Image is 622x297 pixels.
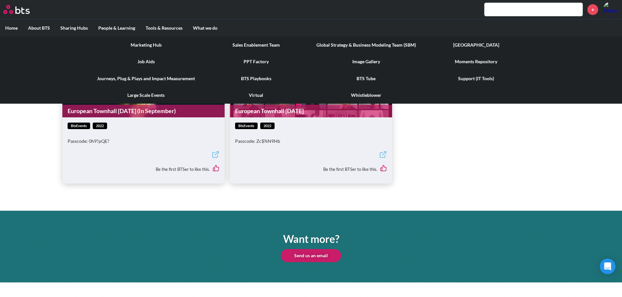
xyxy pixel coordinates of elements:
[68,138,219,144] p: Passcode: 0h9?pQE?
[68,160,219,178] div: Be the first BTSer to like this.
[587,4,598,15] a: +
[212,151,219,160] a: External link
[281,249,341,262] a: Send us an email
[3,5,42,14] a: Go home
[603,2,619,17] img: Alison Ryder
[260,123,275,129] span: 2022
[23,20,55,37] label: About BTS
[93,20,140,37] label: People & Learning
[235,123,258,129] span: btsEvents
[140,20,188,37] label: Tools & Resources
[379,151,387,160] a: External link
[235,138,387,144] p: Passcode: Zc$%N9Hb
[62,105,225,117] a: European Townhall [DATE] (In September)
[230,105,392,117] a: European Townhall [DATE]
[68,123,90,129] span: btsEvents
[600,259,615,274] div: Open Intercom Messenger
[3,5,30,14] img: BTS Logo
[188,20,223,37] label: What we do
[55,20,93,37] label: Sharing Hubs
[281,232,341,246] h1: Want more?
[93,123,107,129] span: 2022
[603,2,619,17] a: Profile
[235,160,387,178] div: Be the first BTSer to like this.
